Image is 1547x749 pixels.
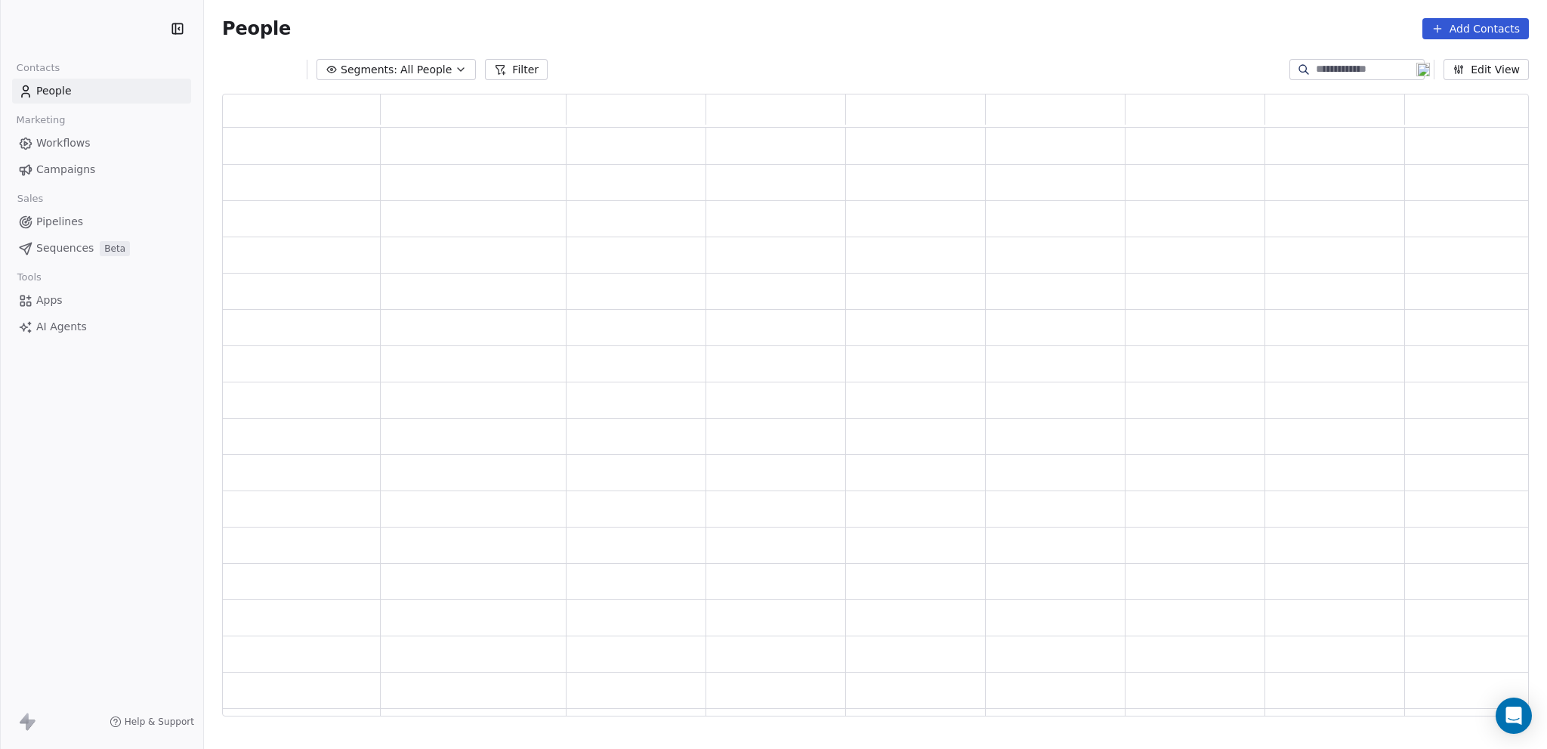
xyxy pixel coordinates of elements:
[125,716,194,728] span: Help & Support
[36,292,63,308] span: Apps
[222,17,291,40] span: People
[12,79,191,104] a: People
[36,83,72,99] span: People
[12,288,191,313] a: Apps
[11,187,50,210] span: Sales
[10,57,66,79] span: Contacts
[12,314,191,339] a: AI Agents
[11,266,48,289] span: Tools
[485,59,548,80] button: Filter
[100,241,130,256] span: Beta
[1496,698,1532,734] div: Open Intercom Messenger
[36,240,94,256] span: Sequences
[10,109,72,132] span: Marketing
[36,319,87,335] span: AI Agents
[341,62,397,78] span: Segments:
[110,716,194,728] a: Help & Support
[12,236,191,261] a: SequencesBeta
[12,157,191,182] a: Campaigns
[1422,18,1529,39] button: Add Contacts
[400,62,452,78] span: All People
[36,162,95,178] span: Campaigns
[36,214,83,230] span: Pipelines
[1444,59,1529,80] button: Edit View
[1416,63,1430,76] img: 19.png
[12,131,191,156] a: Workflows
[36,135,91,151] span: Workflows
[12,209,191,234] a: Pipelines
[223,128,1545,717] div: grid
